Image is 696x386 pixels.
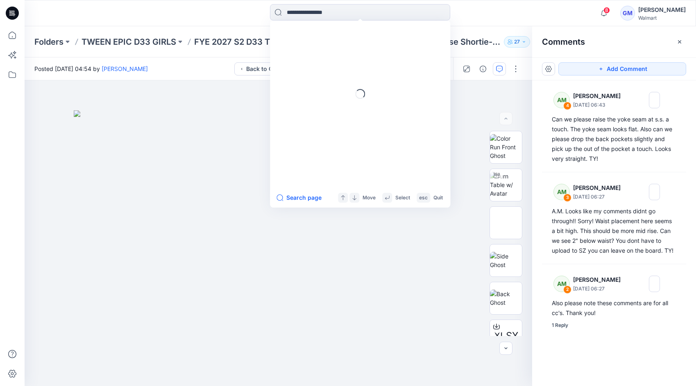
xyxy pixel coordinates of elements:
p: [PERSON_NAME] [573,183,626,193]
a: FYE 2027 S2 D33 TWEEN GIRL EPIC [194,36,336,48]
button: Details [476,62,490,75]
p: Quit [433,194,443,202]
a: TWEEN EPIC D33 GIRLS [82,36,176,48]
a: [PERSON_NAME] [102,65,148,72]
p: [DATE] 06:27 [573,285,626,293]
div: 1 Reply [552,321,568,329]
p: [PERSON_NAME] [573,275,626,285]
button: 27 [504,36,530,48]
div: [PERSON_NAME] [638,5,686,15]
div: AM [553,92,570,108]
img: Color Run Front Ghost [490,134,522,160]
img: Turn Table w/ Avatar [490,172,522,198]
div: Can we please raise the yoke seam at s.s. a touch. The yoke seam looks flat. Also can we please d... [552,114,676,164]
span: 8 [603,7,610,14]
button: Back to Current Version [234,62,319,75]
h2: Comments [542,37,585,47]
p: 27 [514,37,520,46]
p: Select [395,194,410,202]
div: 4 [563,102,571,110]
div: GM [620,6,635,21]
div: A.M. Looks like my comments didnt go through!! Sorry! Waist placement here seems a bit high. This... [552,206,676,256]
div: Walmart [638,15,686,21]
button: Add Comment [558,62,686,75]
img: Back Ghost [490,290,522,307]
p: [DATE] 06:43 [573,101,626,109]
p: Move [363,194,376,202]
p: [DATE] 06:27 [573,193,626,201]
div: AM [553,276,570,292]
a: Folders [34,36,63,48]
span: Posted [DATE] 04:54 by [34,64,148,73]
div: Also please note these comments are for all cc's. Thank you! [552,298,676,318]
div: 3 [563,194,571,202]
span: XLSX [494,329,518,343]
div: AM [553,184,570,200]
p: esc [419,194,428,202]
div: 2 [563,286,571,294]
button: Search page [277,193,322,203]
p: [PERSON_NAME] [573,91,626,101]
img: Side Ghost [490,252,522,269]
